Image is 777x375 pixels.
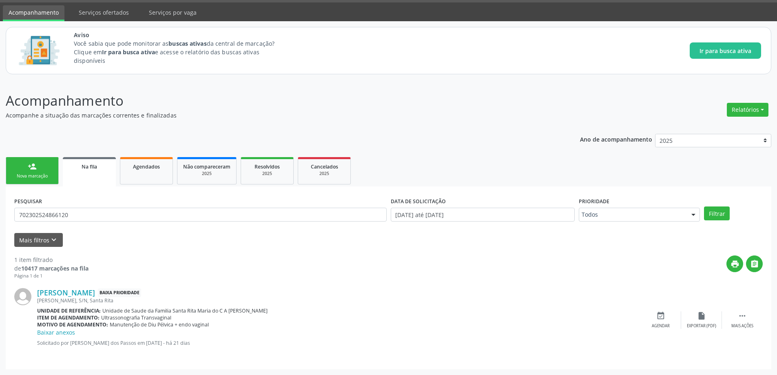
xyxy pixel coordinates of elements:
[73,5,135,20] a: Serviços ofertados
[133,163,160,170] span: Agendados
[656,311,665,320] i: event_available
[37,321,108,328] b: Motivo de agendamento:
[652,323,670,329] div: Agendar
[12,173,53,179] div: Nova marcação
[726,255,743,272] button: print
[391,195,446,208] label: DATA DE SOLICITAÇÃO
[21,264,89,272] strong: 10417 marcações na fila
[746,255,763,272] button: 
[143,5,202,20] a: Serviços por vaga
[16,32,62,69] img: Imagem de CalloutCard
[14,264,89,273] div: de
[304,171,345,177] div: 2025
[102,307,268,314] span: Unidade de Saude da Familia Santa Rita Maria do C A [PERSON_NAME]
[168,40,206,47] strong: buscas ativas
[727,103,768,117] button: Relatórios
[247,171,288,177] div: 2025
[82,163,97,170] span: Na fila
[697,311,706,320] i: insert_drive_file
[14,208,387,222] input: Nome, CNS
[14,195,42,208] label: PESQUISAR
[183,171,230,177] div: 2025
[731,323,753,329] div: Mais ações
[37,307,101,314] b: Unidade de referência:
[687,323,716,329] div: Exportar (PDF)
[750,260,759,268] i: 
[580,134,652,144] p: Ano de acompanhamento
[6,91,542,111] p: Acompanhamento
[731,260,739,268] i: print
[582,211,683,219] span: Todos
[49,235,58,244] i: keyboard_arrow_down
[98,288,141,297] span: Baixa Prioridade
[28,162,37,171] div: person_add
[102,48,155,56] strong: Ir para busca ativa
[738,311,747,320] i: 
[37,297,640,304] div: [PERSON_NAME], S/N, Santa Rita
[14,288,31,305] img: img
[690,42,761,59] button: Ir para busca ativa
[14,273,89,280] div: Página 1 de 1
[311,163,338,170] span: Cancelados
[700,47,751,55] span: Ir para busca ativa
[391,208,575,222] input: Selecione um intervalo
[3,5,64,21] a: Acompanhamento
[37,314,100,321] b: Item de agendamento:
[74,31,290,39] span: Aviso
[37,288,95,297] a: [PERSON_NAME]
[37,328,75,336] a: Baixar anexos
[255,163,280,170] span: Resolvidos
[101,314,171,321] span: Ultrassonografia Transvaginal
[74,39,290,65] p: Você sabia que pode monitorar as da central de marcação? Clique em e acesse o relatório das busca...
[110,321,209,328] span: Manutenção de Diu Pélvica + endo vaginal
[14,233,63,247] button: Mais filtroskeyboard_arrow_down
[183,163,230,170] span: Não compareceram
[579,195,609,208] label: Prioridade
[14,255,89,264] div: 1 item filtrado
[6,111,542,120] p: Acompanhe a situação das marcações correntes e finalizadas
[37,339,640,346] p: Solicitado por [PERSON_NAME] dos Passos em [DATE] - há 21 dias
[704,206,730,220] button: Filtrar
